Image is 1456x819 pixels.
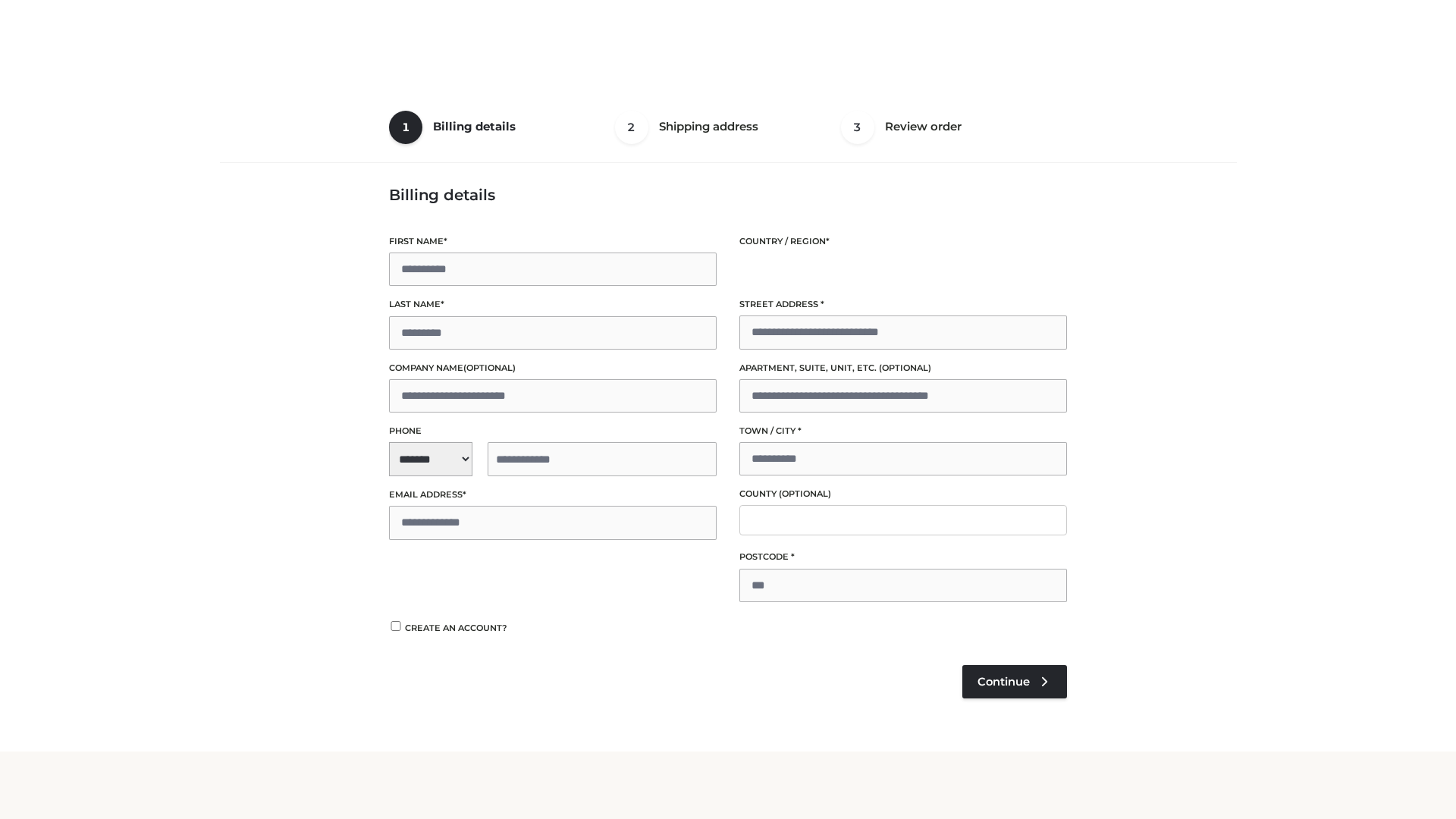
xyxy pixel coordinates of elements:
[389,234,717,249] label: First name
[977,675,1030,689] span: Continue
[962,665,1067,698] a: Continue
[389,361,717,375] label: Company name
[389,297,717,312] label: Last name
[739,361,1067,375] label: Apartment, suite, unit, etc.
[739,487,1067,501] label: County
[389,488,717,502] label: Email address
[389,186,1067,204] h3: Billing details
[739,297,1067,312] label: Street address
[463,362,516,373] span: (optional)
[779,488,831,499] span: (optional)
[739,234,1067,249] label: Country / Region
[389,621,403,631] input: Create an account?
[739,550,1067,564] label: Postcode
[739,424,1067,438] label: Town / City
[879,362,931,373] span: (optional)
[389,424,717,438] label: Phone
[405,623,507,633] span: Create an account?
